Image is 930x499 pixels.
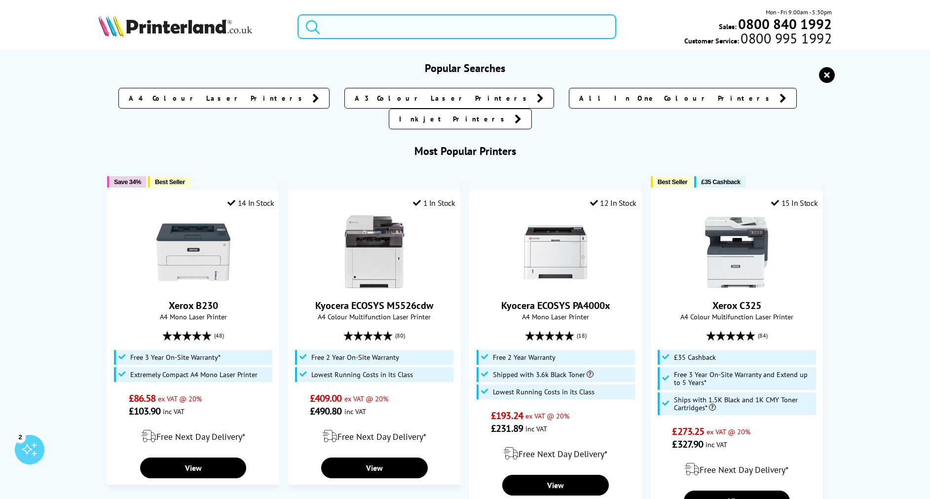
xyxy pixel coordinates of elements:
[674,353,716,361] span: £35 Cashback
[311,353,399,361] span: Free 2 Year On-Site Warranty
[579,93,775,103] span: All In One Colour Printers
[674,371,814,386] span: Free 3 Year On-Site Warranty and Extend up to 5 Years*
[672,438,703,451] span: £327.90
[148,176,190,188] button: Best Seller
[493,353,556,361] span: Free 2 Year Warranty
[771,198,818,208] div: 15 In Stock
[399,114,510,124] span: Inkjet Printers
[491,422,523,435] span: £231.89
[525,424,547,433] span: inc VAT
[98,15,252,37] img: Printerland Logo
[491,409,523,422] span: £193.24
[501,299,610,312] a: Kyocera ECOSYS PA4000x
[344,407,366,416] span: inc VAT
[766,7,832,17] span: Mon - Fri 9:00am - 5:30pm
[525,411,569,421] span: ex VAT @ 20%
[337,281,411,291] a: Kyocera ECOSYS M5526cdw
[98,61,832,75] h3: Popular Searches
[130,353,221,361] span: Free 3 Year On-Site Warranty*
[337,215,411,289] img: Kyocera ECOSYS M5526cdw
[395,326,405,345] span: (80)
[310,392,342,405] span: £409.00
[475,312,636,321] span: A4 Mono Laser Printer
[15,431,26,442] div: 2
[719,22,737,31] span: Sales:
[672,425,704,438] span: £273.25
[700,215,774,289] img: Xerox C325
[658,178,688,186] span: Best Seller
[389,109,532,129] a: Inkjet Printers
[701,178,740,186] span: £35 Cashback
[707,427,750,436] span: ex VAT @ 20%
[158,394,202,403] span: ex VAT @ 20%
[321,458,428,478] a: View
[493,371,594,379] span: Shipped with 3.6k Black Toner
[651,176,693,188] button: Best Seller
[475,440,636,467] div: modal_delivery
[674,396,814,412] span: Ships with 1.5K Black and 1K CMY Toner Cartridges*
[227,198,274,208] div: 14 In Stock
[315,299,433,312] a: Kyocera ECOSYS M5526cdw
[344,394,388,403] span: ex VAT @ 20%
[656,312,818,321] span: A4 Colour Multifunction Laser Printer
[311,371,413,379] span: Lowest Running Costs in its Class
[737,19,832,29] a: 0800 840 1992
[112,312,274,321] span: A4 Mono Laser Printer
[294,312,455,321] span: A4 Colour Multifunction Laser Printer
[169,299,218,312] a: Xerox B230
[355,93,532,103] span: A3 Colour Laser Printers
[694,176,745,188] button: £35 Cashback
[413,198,455,208] div: 1 In Stock
[700,281,774,291] a: Xerox C325
[590,198,636,208] div: 12 In Stock
[214,326,224,345] span: (48)
[310,405,342,418] span: £490.80
[344,88,554,109] a: A3 Colour Laser Printers
[118,88,330,109] a: A4 Colour Laser Printers
[684,34,831,45] span: Customer Service:
[294,422,455,450] div: modal_delivery
[502,475,609,496] a: View
[656,456,818,483] div: modal_delivery
[298,14,616,39] input: Search product or brand
[156,281,230,291] a: Xerox B230
[129,405,161,418] span: £103.90
[519,215,593,289] img: Kyocera ECOSYS PA4000x
[155,178,185,186] span: Best Seller
[493,388,595,396] span: Lowest Running Costs in its Class
[519,281,593,291] a: Kyocera ECOSYS PA4000x
[112,422,274,450] div: modal_delivery
[98,15,285,38] a: Printerland Logo
[163,407,185,416] span: inc VAT
[706,440,727,449] span: inc VAT
[156,215,230,289] img: Xerox B230
[129,93,307,103] span: A4 Colour Laser Printers
[739,34,831,43] span: 0800 995 1992
[114,178,141,186] span: Save 34%
[98,144,832,158] h3: Most Popular Printers
[107,176,146,188] button: Save 34%
[130,371,258,379] span: Extremely Compact A4 Mono Laser Printer
[712,299,761,312] a: Xerox C325
[758,326,768,345] span: (84)
[129,392,156,405] span: £86.58
[738,15,832,33] b: 0800 840 1992
[569,88,797,109] a: All In One Colour Printers
[140,458,247,478] a: View
[577,326,587,345] span: (18)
